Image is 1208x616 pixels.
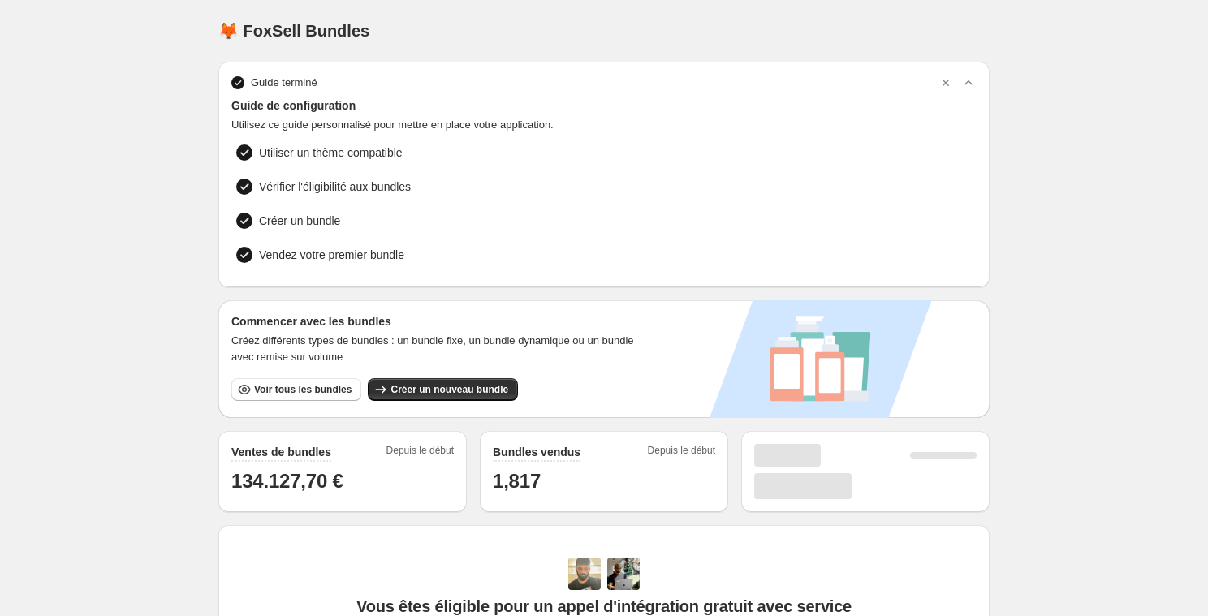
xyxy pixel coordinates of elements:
[390,383,508,396] span: Créer un nouveau bundle
[259,213,340,229] span: Créer un bundle
[493,444,580,460] h2: Bundles vendus
[386,444,454,462] span: Depuis le début
[568,558,601,590] img: Adi
[231,117,977,133] span: Utilisez ce guide personnalisé pour mettre en place votre application.
[218,21,369,41] h1: 🦊 FoxSell Bundles
[259,247,589,263] span: Vendez votre premier bundle
[259,179,411,195] span: Vérifier l'éligibilité aux bundles
[368,378,518,401] button: Créer un nouveau bundle
[231,468,454,494] h1: 134.127,70 €
[493,468,715,494] h1: 1,817
[231,333,654,365] span: Créez différents types de bundles : un bundle fixe, un bundle dynamique ou un bundle avec remise ...
[231,444,331,460] h2: Ventes de bundles
[231,97,977,114] span: Guide de configuration
[231,313,654,330] h3: Commencer avec les bundles
[231,378,361,401] button: Voir tous les bundles
[607,558,640,590] img: Prakhar
[251,75,317,91] span: Guide terminé
[259,144,403,161] span: Utiliser un thème compatible
[648,444,715,462] span: Depuis le début
[254,383,352,396] span: Voir tous les bundles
